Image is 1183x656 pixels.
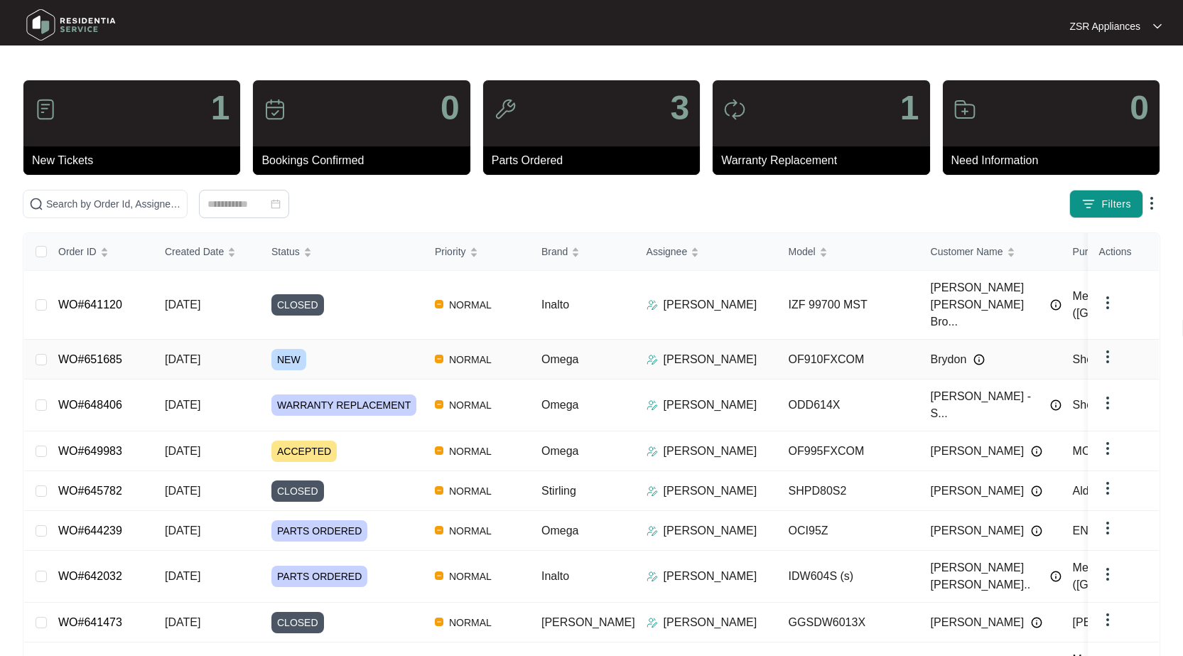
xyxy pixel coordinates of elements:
span: [PERSON_NAME] [541,616,635,628]
a: WO#645782 [58,485,122,497]
span: Sherridon Homes [1073,399,1162,411]
a: WO#642032 [58,570,122,582]
img: Assigner Icon [647,299,658,311]
span: [DATE] [165,616,200,628]
td: SHPD80S2 [777,471,919,511]
span: Brydon [931,351,967,368]
span: [PERSON_NAME] [PERSON_NAME] Bro... [931,279,1043,330]
p: 1 [900,91,919,125]
span: [DATE] [165,299,200,311]
img: Assigner Icon [647,525,658,537]
td: GGSDW6013X [777,603,919,642]
p: [PERSON_NAME] [664,522,757,539]
img: Vercel Logo [435,400,443,409]
img: Assigner Icon [647,399,658,411]
span: PARTS ORDERED [271,520,367,542]
p: Warranty Replacement [721,152,929,169]
span: ACCEPTED [271,441,337,462]
th: Priority [423,233,530,271]
a: WO#648406 [58,399,122,411]
span: NORMAL [443,614,497,631]
img: Info icon [1050,299,1062,311]
img: Assigner Icon [647,485,658,497]
span: CLOSED [271,612,324,633]
span: [PERSON_NAME] [931,443,1025,460]
img: Info icon [1031,485,1042,497]
img: Info icon [1031,617,1042,628]
td: OCI95Z [777,511,919,551]
span: Omega [541,399,578,411]
p: Parts Ordered [492,152,700,169]
span: [DATE] [165,485,200,497]
span: WARRANTY REPLACEMENT [271,394,416,416]
span: Order ID [58,244,97,259]
img: Vercel Logo [435,300,443,308]
td: OF910FXCOM [777,340,919,380]
span: [DATE] [165,353,200,365]
img: Info icon [1031,525,1042,537]
img: dropdown arrow [1099,520,1116,537]
p: [PERSON_NAME] [664,568,757,585]
th: Customer Name [919,233,1062,271]
span: PARTS ORDERED [271,566,367,587]
span: Purchased From [1073,244,1146,259]
img: Info icon [1031,446,1042,457]
img: filter icon [1081,197,1096,211]
span: NORMAL [443,443,497,460]
span: [PERSON_NAME] - S... [931,388,1043,422]
img: Assigner Icon [647,354,658,365]
img: Info icon [973,354,985,365]
th: Status [260,233,423,271]
span: NORMAL [443,522,497,539]
span: [DATE] [165,445,200,457]
span: NORMAL [443,296,497,313]
span: NORMAL [443,568,497,585]
span: MOTIF [1073,445,1108,457]
a: WO#641473 [58,616,122,628]
img: Vercel Logo [435,526,443,534]
a: WO#644239 [58,525,122,537]
th: Brand [530,233,635,271]
img: icon [34,98,57,121]
p: New Tickets [32,152,240,169]
span: NORMAL [443,397,497,414]
span: Omega [541,525,578,537]
span: Customer Name [931,244,1003,259]
span: [PERSON_NAME] [931,483,1025,500]
img: dropdown arrow [1099,348,1116,365]
span: Aldi [1073,485,1092,497]
span: Sherridon Homes [1073,353,1162,365]
span: Omega [541,353,578,365]
th: Order ID [47,233,153,271]
img: icon [264,98,286,121]
span: Created Date [165,244,224,259]
span: [PERSON_NAME] [931,614,1025,631]
p: 1 [211,91,230,125]
a: WO#651685 [58,353,122,365]
img: Vercel Logo [435,486,443,495]
span: [PERSON_NAME] [1073,616,1167,628]
span: Brand [541,244,568,259]
p: [PERSON_NAME] [664,351,757,368]
img: Assigner Icon [647,617,658,628]
img: Vercel Logo [435,571,443,580]
span: Inalto [541,299,569,311]
img: Info icon [1050,571,1062,582]
img: dropdown arrow [1099,480,1116,497]
span: Model [789,244,816,259]
th: Assignee [635,233,777,271]
img: Vercel Logo [435,618,443,626]
img: icon [723,98,746,121]
span: [DATE] [165,399,200,411]
p: [PERSON_NAME] [664,483,757,500]
span: [PERSON_NAME] [931,522,1025,539]
span: CLOSED [271,294,324,316]
p: [PERSON_NAME] [664,397,757,414]
td: ODD614X [777,380,919,431]
a: WO#641120 [58,299,122,311]
img: search-icon [29,197,43,211]
td: IDW604S (s) [777,551,919,603]
img: Vercel Logo [435,446,443,455]
img: icon [494,98,517,121]
img: dropdown arrow [1099,294,1116,311]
